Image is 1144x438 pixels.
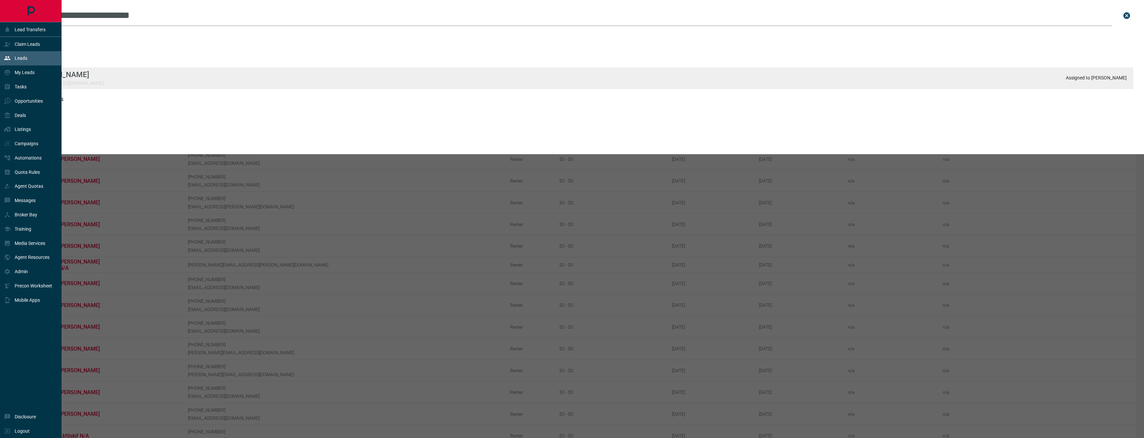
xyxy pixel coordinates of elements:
h3: email matches [25,58,1133,63]
h3: phone matches [25,97,1133,102]
h3: name matches [25,30,1133,35]
p: [EMAIL_ADDRESS][DOMAIN_NAME] [32,80,104,86]
p: [PERSON_NAME] [32,70,104,79]
p: Assigned to [PERSON_NAME] [1066,75,1127,80]
button: close search bar [1120,9,1133,22]
h3: id matches [25,125,1133,130]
